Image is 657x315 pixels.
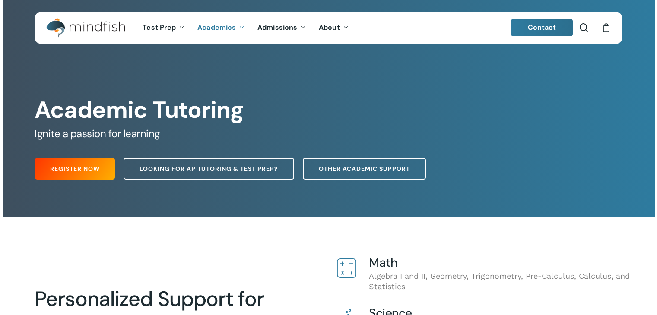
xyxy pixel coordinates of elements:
[511,19,573,36] a: Contact
[197,23,236,32] span: Academics
[251,24,312,31] a: Admissions
[369,256,637,292] div: Algebra I and II, Geometry, Trigonometry, Pre-Calculus, Calculus, and Statistics
[601,23,611,32] a: Cart
[319,23,340,32] span: About
[35,96,622,124] h1: Academic Tutoring
[143,23,176,32] span: Test Prep
[50,164,100,173] span: Register Now
[136,12,355,44] nav: Main Menu
[35,12,622,44] header: Main Menu
[136,24,191,31] a: Test Prep
[369,256,637,269] h4: Math
[35,127,622,141] h5: Ignite a passion for learning
[35,158,115,180] a: Register Now
[312,24,355,31] a: About
[191,24,251,31] a: Academics
[140,164,278,173] span: Looking for AP Tutoring & Test Prep?
[257,23,297,32] span: Admissions
[124,158,294,180] a: Looking for AP Tutoring & Test Prep?
[303,158,426,180] a: Other Academic Support
[528,23,556,32] span: Contact
[319,164,410,173] span: Other Academic Support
